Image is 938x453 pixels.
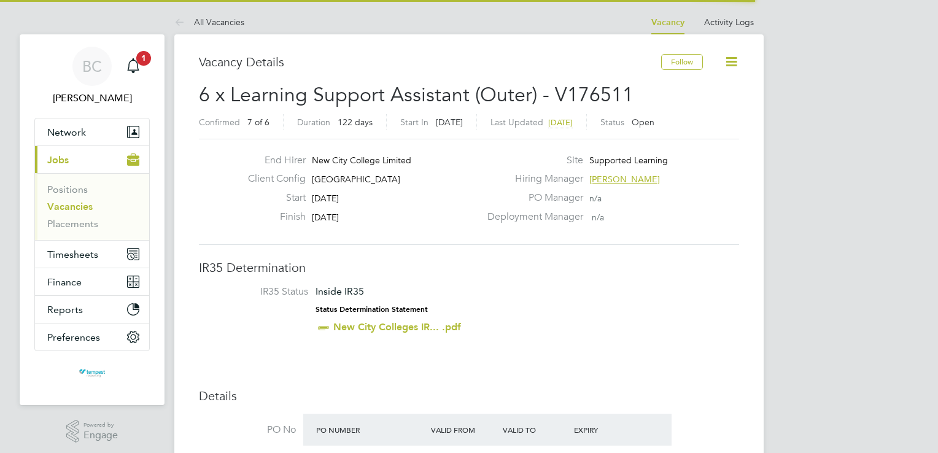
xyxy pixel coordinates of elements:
[490,117,543,128] label: Last Updated
[211,285,308,298] label: IR35 Status
[47,249,98,260] span: Timesheets
[480,211,583,223] label: Deployment Manager
[199,83,634,107] span: 6 x Learning Support Assistant (Outer) - V176511
[632,117,654,128] span: Open
[35,296,149,323] button: Reports
[238,172,306,185] label: Client Config
[238,211,306,223] label: Finish
[136,51,151,66] span: 1
[35,173,149,240] div: Jobs
[436,117,463,128] span: [DATE]
[78,363,106,383] img: tempestresourcing-logo-retina.png
[199,260,739,276] h3: IR35 Determination
[312,155,411,166] span: New City College Limited
[35,323,149,350] button: Preferences
[428,419,500,441] div: Valid From
[47,201,93,212] a: Vacancies
[316,305,428,314] strong: Status Determination Statement
[34,47,150,106] a: BC[PERSON_NAME]
[313,419,428,441] div: PO Number
[480,172,583,185] label: Hiring Manager
[47,184,88,195] a: Positions
[47,154,69,166] span: Jobs
[312,174,400,185] span: [GEOGRAPHIC_DATA]
[20,34,165,405] nav: Main navigation
[121,47,145,86] a: 1
[316,285,364,297] span: Inside IR35
[199,117,240,128] label: Confirmed
[47,276,82,288] span: Finance
[600,117,624,128] label: Status
[589,193,602,204] span: n/a
[238,154,306,167] label: End Hirer
[704,17,754,28] a: Activity Logs
[34,91,150,106] span: Becky Crawley
[47,304,83,316] span: Reports
[83,430,118,441] span: Engage
[35,268,149,295] button: Finance
[480,192,583,204] label: PO Manager
[34,363,150,383] a: Go to home page
[571,419,643,441] div: Expiry
[35,118,149,145] button: Network
[400,117,428,128] label: Start In
[199,54,661,70] h3: Vacancy Details
[589,155,668,166] span: Supported Learning
[35,146,149,173] button: Jobs
[35,241,149,268] button: Timesheets
[480,154,583,167] label: Site
[651,17,684,28] a: Vacancy
[297,117,330,128] label: Duration
[592,212,604,223] span: n/a
[83,420,118,430] span: Powered by
[589,174,660,185] span: [PERSON_NAME]
[47,126,86,138] span: Network
[47,331,100,343] span: Preferences
[174,17,244,28] a: All Vacancies
[66,420,118,443] a: Powered byEngage
[661,54,703,70] button: Follow
[500,419,572,441] div: Valid To
[312,193,339,204] span: [DATE]
[238,192,306,204] label: Start
[47,218,98,230] a: Placements
[338,117,373,128] span: 122 days
[312,212,339,223] span: [DATE]
[247,117,269,128] span: 7 of 6
[199,424,296,436] label: PO No
[199,388,739,404] h3: Details
[82,58,102,74] span: BC
[333,321,461,333] a: New City Colleges IR... .pdf
[548,117,573,128] span: [DATE]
